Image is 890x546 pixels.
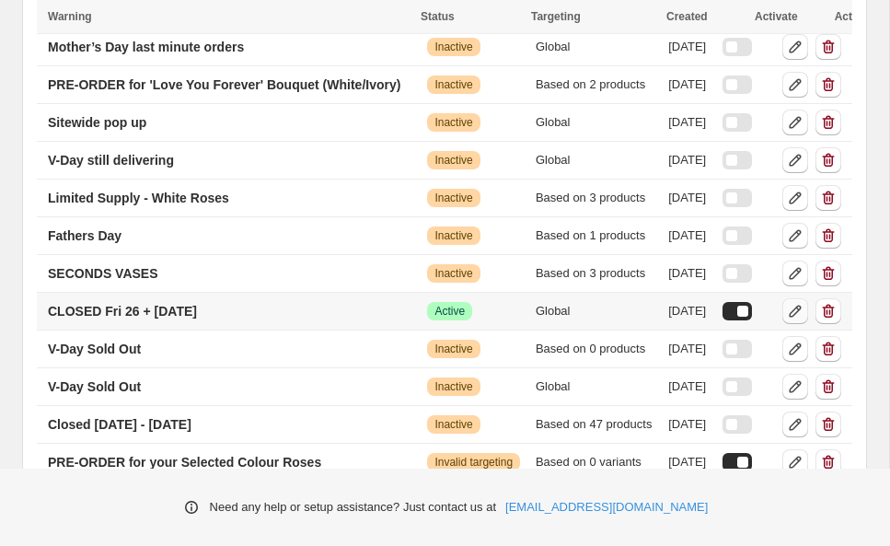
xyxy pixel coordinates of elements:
p: V-Day Sold Out [48,340,141,358]
div: Global [536,38,657,56]
div: Based on 1 products [536,227,657,245]
span: Activate [755,10,798,23]
span: Inactive [434,77,472,92]
div: [DATE] [668,415,711,434]
p: SECONDS VASES [48,264,158,283]
span: Warning [48,10,92,23]
a: [EMAIL_ADDRESS][DOMAIN_NAME] [505,498,708,517]
span: Inactive [434,342,472,356]
span: Invalid targeting [434,455,513,470]
a: PRE-ORDER for 'Love You Forever' Bouquet (White/Ivory) [37,70,411,99]
p: Limited Supply - White Roses [48,189,229,207]
span: Inactive [434,40,472,54]
a: V-Day Sold Out [37,334,152,364]
p: V-Day Sold Out [48,378,141,396]
div: Global [536,378,657,396]
div: [DATE] [668,302,711,320]
span: Targeting [531,10,581,23]
a: Mother’s Day last minute orders [37,32,255,62]
div: [DATE] [668,453,711,471]
span: Inactive [434,228,472,243]
div: Based on 47 products [536,415,657,434]
p: Mother’s Day last minute orders [48,38,244,56]
p: PRE-ORDER for 'Love You Forever' Bouquet (White/Ivory) [48,76,400,94]
a: V-Day Sold Out [37,372,152,401]
div: [DATE] [668,189,711,207]
div: [DATE] [668,378,711,396]
div: [DATE] [668,340,711,358]
a: Fathers Day [37,221,133,250]
a: Closed [DATE] - [DATE] [37,410,202,439]
div: Global [536,113,657,132]
span: Inactive [434,379,472,394]
p: Sitewide pop up [48,113,146,132]
a: Sitewide pop up [37,108,157,137]
div: [DATE] [668,113,711,132]
a: PRE-ORDER for your Selected Colour Roses [37,447,332,477]
p: Closed [DATE] - [DATE] [48,415,191,434]
div: Global [536,302,657,320]
span: Status [421,10,455,23]
a: SECONDS VASES [37,259,169,288]
span: Created [666,10,708,23]
div: Based on 2 products [536,76,657,94]
div: Based on 3 products [536,264,657,283]
span: Action [835,10,869,23]
div: Global [536,151,657,169]
p: V-Day still delivering [48,151,174,169]
div: [DATE] [668,38,711,56]
a: Limited Supply - White Roses [37,183,240,213]
a: V-Day still delivering [37,145,185,175]
p: CLOSED Fri 26 + [DATE] [48,302,197,320]
div: [DATE] [668,76,711,94]
span: Inactive [434,266,472,281]
div: Based on 3 products [536,189,657,207]
div: [DATE] [668,227,711,245]
div: Based on 0 variants [536,453,657,471]
span: Inactive [434,191,472,205]
div: Based on 0 products [536,340,657,358]
div: [DATE] [668,264,711,283]
span: Active [434,304,465,319]
span: Inactive [434,417,472,432]
span: Inactive [434,153,472,168]
p: PRE-ORDER for your Selected Colour Roses [48,453,321,471]
span: Inactive [434,115,472,130]
div: [DATE] [668,151,711,169]
p: Fathers Day [48,227,121,245]
a: CLOSED Fri 26 + [DATE] [37,296,208,326]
